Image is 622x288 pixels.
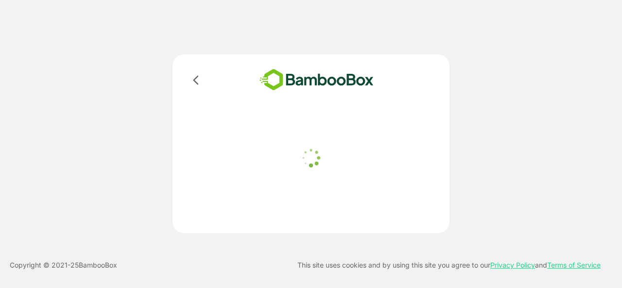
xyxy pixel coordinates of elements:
[299,146,323,170] img: loader
[490,261,535,269] a: Privacy Policy
[245,66,388,94] img: bamboobox
[547,261,601,269] a: Terms of Service
[297,259,601,271] p: This site uses cookies and by using this site you agree to our and
[10,259,117,271] p: Copyright © 2021- 25 BambooBox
